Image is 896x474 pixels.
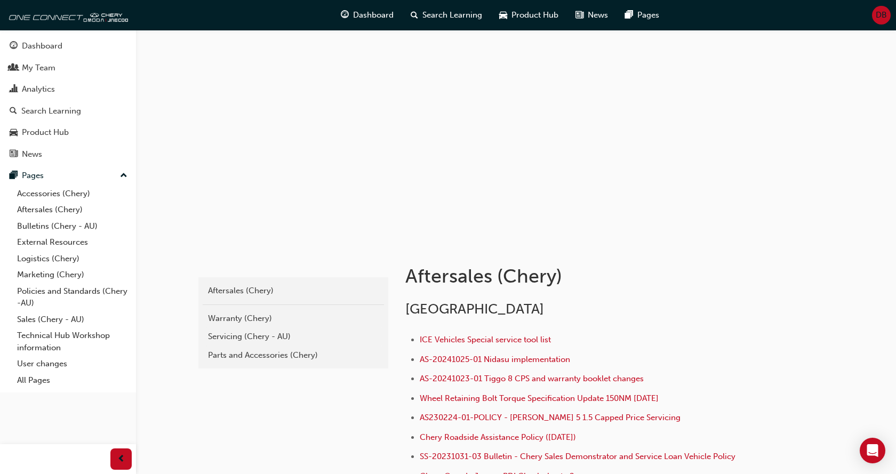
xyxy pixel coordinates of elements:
[13,267,132,283] a: Marketing (Chery)
[353,9,394,21] span: Dashboard
[4,166,132,186] button: Pages
[625,9,633,22] span: pages-icon
[617,4,668,26] a: pages-iconPages
[872,6,891,25] button: DB
[420,452,735,461] a: SS-20231031-03 Bulletin - Chery Sales Demonstrator and Service Loan Vehicle Policy
[208,312,379,325] div: Warranty (Chery)
[208,331,379,343] div: Servicing (Chery - AU)
[411,9,418,22] span: search-icon
[637,9,659,21] span: Pages
[588,9,608,21] span: News
[876,9,887,21] span: DB
[203,282,384,300] a: Aftersales (Chery)
[208,349,379,361] div: Parts and Accessories (Chery)
[13,372,132,389] a: All Pages
[4,34,132,166] button: DashboardMy TeamAnalyticsSearch LearningProduct HubNews
[420,413,681,422] a: AS230224-01-POLICY - [PERSON_NAME] 5 1.5 Capped Price Servicing
[117,453,125,466] span: prev-icon
[13,218,132,235] a: Bulletins (Chery - AU)
[420,355,570,364] a: AS-20241025-01 Nidasu implementation
[13,251,132,267] a: Logistics (Chery)
[22,126,69,139] div: Product Hub
[491,4,567,26] a: car-iconProduct Hub
[22,40,62,52] div: Dashboard
[420,374,644,383] a: AS-20241023-01 Tiggo 8 CPS and warranty booklet changes
[10,42,18,51] span: guage-icon
[13,356,132,372] a: User changes
[10,107,17,116] span: search-icon
[405,301,544,317] span: [GEOGRAPHIC_DATA]
[420,393,659,403] a: Wheel Retaining Bolt Torque Specification Update 150NM [DATE]
[405,264,755,288] h1: Aftersales (Chery)
[10,128,18,138] span: car-icon
[10,150,18,159] span: news-icon
[499,9,507,22] span: car-icon
[13,311,132,328] a: Sales (Chery - AU)
[120,169,127,183] span: up-icon
[13,327,132,356] a: Technical Hub Workshop information
[21,105,81,117] div: Search Learning
[13,202,132,218] a: Aftersales (Chery)
[4,36,132,56] a: Dashboard
[208,285,379,297] div: Aftersales (Chery)
[13,283,132,311] a: Policies and Standards (Chery -AU)
[575,9,583,22] span: news-icon
[4,101,132,121] a: Search Learning
[4,79,132,99] a: Analytics
[203,327,384,346] a: Servicing (Chery - AU)
[420,335,551,344] a: ICE Vehicles Special service tool list
[4,123,132,142] a: Product Hub
[402,4,491,26] a: search-iconSearch Learning
[4,144,132,164] a: News
[10,63,18,73] span: people-icon
[203,346,384,365] a: Parts and Accessories (Chery)
[4,58,132,78] a: My Team
[203,309,384,328] a: Warranty (Chery)
[5,4,128,26] img: oneconnect
[13,186,132,202] a: Accessories (Chery)
[10,171,18,181] span: pages-icon
[511,9,558,21] span: Product Hub
[422,9,482,21] span: Search Learning
[10,85,18,94] span: chart-icon
[22,62,55,74] div: My Team
[332,4,402,26] a: guage-iconDashboard
[341,9,349,22] span: guage-icon
[22,170,44,182] div: Pages
[22,148,42,160] div: News
[420,432,576,442] a: Chery Roadside Assistance Policy ([DATE])
[860,438,885,463] div: Open Intercom Messenger
[22,83,55,95] div: Analytics
[567,4,617,26] a: news-iconNews
[13,234,132,251] a: External Resources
